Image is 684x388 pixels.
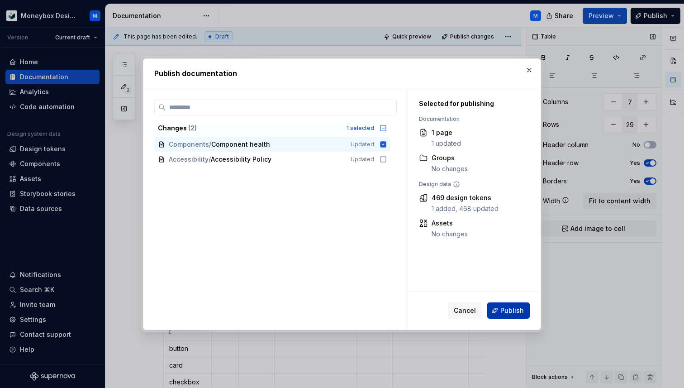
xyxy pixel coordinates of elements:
span: / [209,155,211,164]
button: Cancel [448,302,482,319]
div: 1 added, 468 updated [432,204,499,213]
span: Publish [500,306,524,315]
div: Groups [432,153,468,163]
div: 469 design tokens [432,193,499,202]
span: Updated [351,141,374,148]
span: / [209,140,211,149]
span: Cancel [454,306,476,315]
div: No changes [432,164,468,173]
div: Design data [419,181,525,188]
div: Changes [158,124,341,133]
div: 1 selected [347,125,374,132]
span: Accessibility Policy [211,155,271,164]
button: Publish [487,302,530,319]
span: Components [169,140,209,149]
span: Updated [351,156,374,163]
span: ( 2 ) [188,124,197,132]
div: 1 updated [432,139,461,148]
div: Documentation [419,115,525,123]
div: No changes [432,230,468,239]
h2: Publish documentation [154,68,530,79]
div: 1 page [432,128,461,137]
div: Assets [432,219,468,228]
div: Selected for publishing [419,99,525,108]
span: Accessibility [169,155,209,164]
span: Component health [211,140,270,149]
